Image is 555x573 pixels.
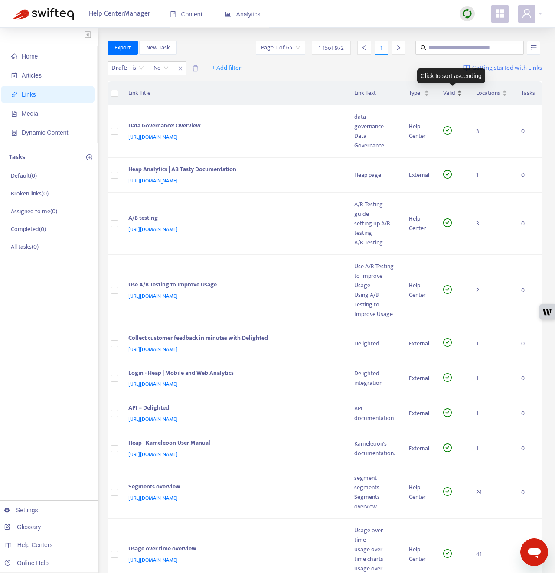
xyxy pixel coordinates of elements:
[108,41,138,55] button: Export
[421,45,427,51] span: search
[436,81,469,105] th: Valid
[347,81,402,105] th: Link Text
[22,72,42,79] span: Articles
[354,526,395,545] div: Usage over time
[11,225,46,234] p: Completed ( 0 )
[443,443,452,452] span: check-circle
[354,170,395,180] div: Heap page
[4,524,41,531] a: Glossary
[9,152,25,163] p: Tasks
[354,369,395,388] div: Delighted integration
[409,88,422,98] span: Type
[86,154,92,160] span: plus-circle
[514,466,542,519] td: 0
[476,88,500,98] span: Locations
[469,193,514,255] td: 3
[128,450,178,459] span: [URL][DOMAIN_NAME]
[443,487,452,496] span: check-circle
[128,121,337,132] div: Data Governance: Overview
[11,91,17,98] span: link
[132,62,144,75] span: is
[443,549,452,558] span: check-circle
[443,338,452,347] span: check-circle
[11,72,17,78] span: account-book
[225,11,231,17] span: area-chart
[531,44,537,50] span: unordered-list
[11,171,37,180] p: Default ( 0 )
[128,368,337,380] div: Login - Heap | Mobile and Web Analytics
[128,213,337,225] div: A/B testing
[170,11,176,17] span: book
[354,439,395,458] div: Kameleoon's documentation.
[128,380,178,388] span: [URL][DOMAIN_NAME]
[170,11,202,18] span: Content
[22,91,36,98] span: Links
[175,63,186,74] span: close
[354,290,395,319] div: Using A/B Testing to Improve Usage
[514,396,542,431] td: 0
[128,415,178,423] span: [URL][DOMAIN_NAME]
[514,361,542,397] td: 0
[469,81,514,105] th: Locations
[108,62,128,75] span: Draft :
[495,8,505,19] span: appstore
[319,43,344,52] span: 1 - 15 of 972
[89,6,150,22] span: Help Center Manager
[11,189,49,198] p: Broken links ( 0 )
[409,483,429,502] div: Help Center
[469,326,514,361] td: 1
[354,200,395,219] div: A/B Testing guide
[417,68,485,83] div: Click to sort ascending
[11,242,39,251] p: All tasks ( 0 )
[4,507,38,514] a: Settings
[128,345,178,354] span: [URL][DOMAIN_NAME]
[409,339,429,348] div: External
[361,45,367,51] span: left
[409,170,429,180] div: External
[443,170,452,179] span: check-circle
[462,8,473,19] img: sync.dc5367851b00ba804db3.png
[375,41,388,55] div: 1
[128,280,337,291] div: Use A/B Testing to Improve Usage
[121,81,348,105] th: Link Title
[225,11,261,18] span: Analytics
[212,63,242,73] span: + Add filter
[514,326,542,361] td: 0
[409,281,429,300] div: Help Center
[205,61,248,75] button: + Add filter
[128,225,178,234] span: [URL][DOMAIN_NAME]
[13,8,74,20] img: Swifteq
[128,494,178,502] span: [URL][DOMAIN_NAME]
[463,65,470,72] img: image-link
[469,255,514,326] td: 2
[128,403,337,414] div: API – Delighted
[22,110,38,117] span: Media
[128,292,178,300] span: [URL][DOMAIN_NAME]
[409,545,429,564] div: Help Center
[128,333,337,345] div: Collect customer feedback in minutes with Delighted
[514,81,542,105] th: Tasks
[139,41,177,55] button: New Task
[128,133,178,141] span: [URL][DOMAIN_NAME]
[354,131,395,150] div: Data Governance
[527,41,540,55] button: unordered-list
[11,53,17,59] span: home
[354,262,395,290] div: Use A/B Testing to Improve Usage
[469,105,514,158] td: 3
[354,483,395,492] div: segments
[146,43,170,52] span: New Task
[514,255,542,326] td: 0
[128,556,178,564] span: [URL][DOMAIN_NAME]
[514,431,542,466] td: 0
[520,538,548,566] iframe: Button to launch messaging window
[522,8,532,19] span: user
[4,560,49,566] a: Online Help
[128,176,178,185] span: [URL][DOMAIN_NAME]
[354,492,395,511] div: Segments overview
[469,158,514,193] td: 1
[128,438,337,449] div: Heap | Kameleoon User Manual
[409,374,429,383] div: External
[469,466,514,519] td: 24
[11,130,17,136] span: container
[443,218,452,227] span: check-circle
